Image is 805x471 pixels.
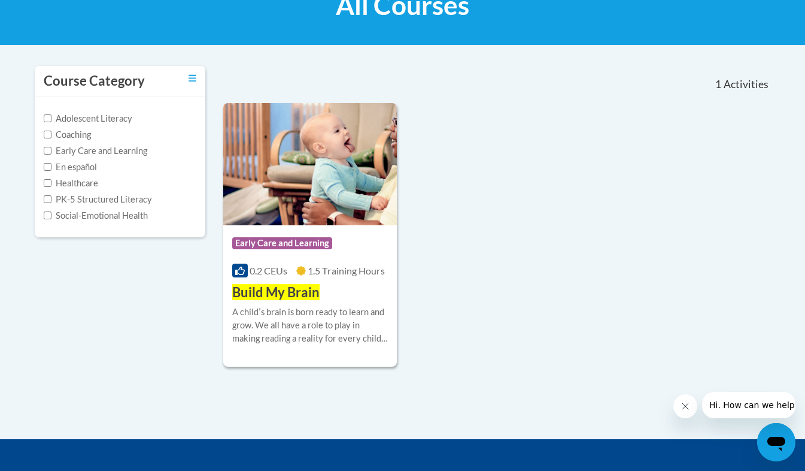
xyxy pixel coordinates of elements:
[702,392,795,418] iframe: Message from company
[44,144,147,158] label: Early Care and Learning
[44,212,51,219] input: Checkbox for Options
[223,103,397,225] img: Course Logo
[308,265,385,276] span: 1.5 Training Hours
[44,177,98,190] label: Healthcare
[44,161,97,174] label: En español
[44,195,51,203] input: Checkbox for Options
[232,284,320,300] span: Build My Brain
[715,78,721,91] span: 1
[44,147,51,155] input: Checkbox for Options
[44,163,51,171] input: Checkbox for Options
[250,265,287,276] span: 0.2 CEUs
[7,8,97,18] span: Hi. How can we help?
[44,193,152,206] label: PK-5 Structured Literacy
[44,128,91,141] label: Coaching
[724,78,768,91] span: Activities
[232,306,388,345] div: A childʹs brain is born ready to learn and grow. We all have a role to play in making reading a r...
[673,394,697,418] iframe: Close message
[223,103,397,367] a: Course LogoEarly Care and Learning0.2 CEUs1.5 Training Hours Build My BrainA childʹs brain is bor...
[44,131,51,138] input: Checkbox for Options
[232,237,332,249] span: Early Care and Learning
[44,179,51,187] input: Checkbox for Options
[44,114,51,122] input: Checkbox for Options
[44,209,148,222] label: Social-Emotional Health
[44,112,132,125] label: Adolescent Literacy
[757,423,795,461] iframe: Button to launch messaging window
[44,72,145,90] h3: Course Category
[189,72,196,85] a: Toggle collapse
